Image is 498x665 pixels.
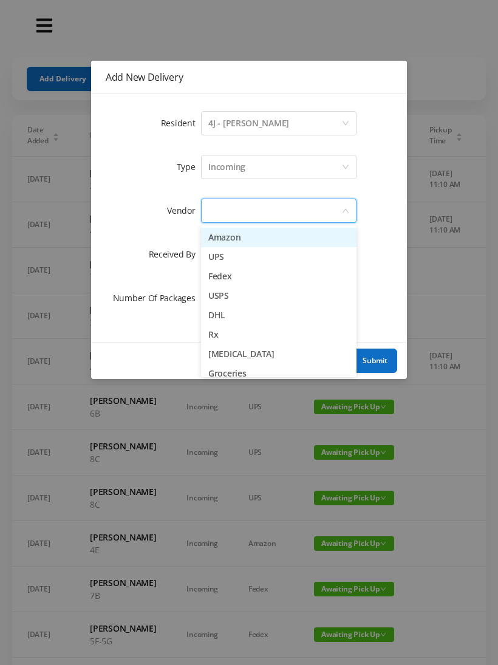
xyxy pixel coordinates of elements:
[201,364,356,383] li: Groceries
[201,228,356,247] li: Amazon
[342,163,349,172] i: icon: down
[342,120,349,128] i: icon: down
[201,344,356,364] li: [MEDICAL_DATA]
[353,349,397,373] button: Submit
[208,155,245,179] div: Incoming
[106,109,392,313] form: Add New Delivery
[149,248,202,260] label: Received By
[208,112,289,135] div: 4J - Lia Inoapimentel
[161,117,202,129] label: Resident
[201,325,356,344] li: Rx
[113,292,202,304] label: Number Of Packages
[167,205,201,216] label: Vendor
[201,286,356,305] li: USPS
[342,207,349,216] i: icon: down
[201,267,356,286] li: Fedex
[201,247,356,267] li: UPS
[177,161,202,172] label: Type
[201,305,356,325] li: DHL
[106,70,392,84] div: Add New Delivery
